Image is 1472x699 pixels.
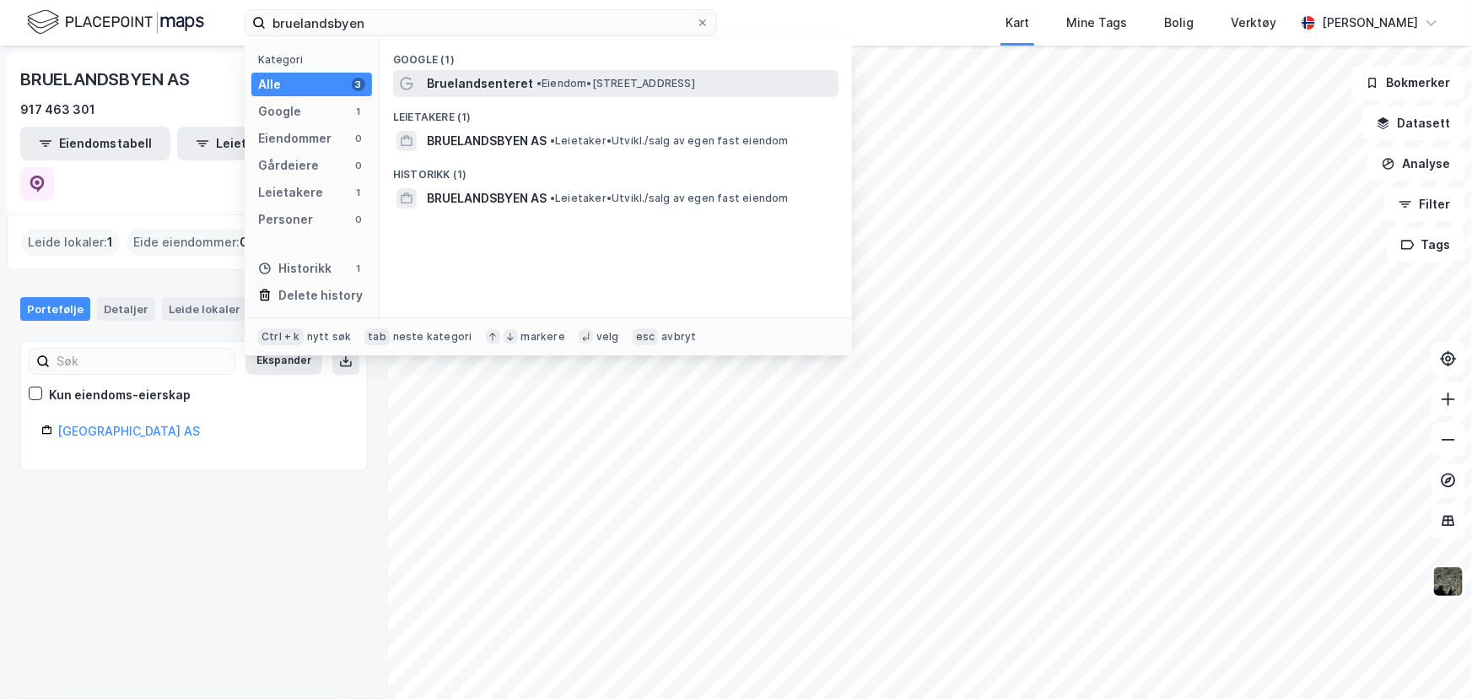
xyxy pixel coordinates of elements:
div: neste kategori [393,330,472,344]
div: Kun eiendoms-eierskap [49,385,191,405]
div: tab [364,328,390,345]
span: • [550,134,555,147]
input: Søk på adresse, matrikkel, gårdeiere, leietakere eller personer [266,10,696,35]
div: 1 [244,301,261,317]
div: 0 [352,159,365,172]
span: Eiendom • [STREET_ADDRESS] [536,77,695,90]
button: Datasett [1362,106,1465,140]
button: Analyse [1367,147,1465,181]
button: Eiendomstabell [20,127,170,160]
span: BRUELANDSBYEN AS [427,131,547,151]
div: 1 [352,186,365,199]
div: Leide lokaler [162,297,267,321]
div: Ctrl + k [258,328,304,345]
div: Gårdeiere [258,155,319,176]
span: 1 [107,232,113,252]
input: Søk [50,349,235,374]
span: 0 [240,232,248,252]
span: Leietaker • Utvikl./salg av egen fast eiendom [550,134,789,148]
span: Bruelandsenteret [427,73,533,94]
div: Delete history [278,285,363,306]
div: Kontrollprogram for chat [1388,618,1472,699]
div: Verktøy [1231,13,1276,33]
button: Bokmerker [1351,66,1465,100]
div: Leide lokaler : [21,229,120,256]
div: Eiendommer [258,128,332,149]
div: [PERSON_NAME] [1322,13,1418,33]
div: 0 [352,132,365,145]
div: Historikk [258,258,332,279]
div: Alle [258,74,281,95]
div: Leietakere (1) [380,97,852,127]
span: Leietaker • Utvikl./salg av egen fast eiendom [550,192,789,205]
div: 917 463 301 [20,100,95,120]
a: [GEOGRAPHIC_DATA] AS [57,424,200,438]
span: • [550,192,555,204]
div: Historikk (1) [380,154,852,185]
div: 3 [352,78,365,91]
div: markere [521,330,565,344]
div: Detaljer [97,297,155,321]
div: nytt søk [307,330,352,344]
button: Ekspander [245,348,322,375]
div: BRUELANDSBYEN AS [20,66,193,93]
div: Portefølje [20,297,90,321]
span: BRUELANDSBYEN AS [427,188,547,209]
div: velg [596,330,619,344]
img: logo.f888ab2527a4732fd821a326f86c7f29.svg [27,8,204,37]
div: Bolig [1164,13,1194,33]
div: Personer [258,209,313,230]
div: Google [258,101,301,122]
div: Kart [1006,13,1029,33]
div: esc [633,328,659,345]
div: Google (1) [380,40,852,70]
button: Leietakertabell [177,127,327,160]
iframe: Chat Widget [1388,618,1472,699]
div: avbryt [661,330,696,344]
div: 1 [352,262,365,275]
span: • [536,77,542,89]
div: Eide eiendommer : [127,229,255,256]
div: 1 [352,105,365,118]
div: 0 [352,213,365,226]
button: Tags [1387,228,1465,262]
img: 9k= [1432,566,1464,598]
div: Kategori [258,53,372,66]
div: Mine Tags [1066,13,1127,33]
button: Filter [1384,187,1465,221]
div: Leietakere [258,182,323,203]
